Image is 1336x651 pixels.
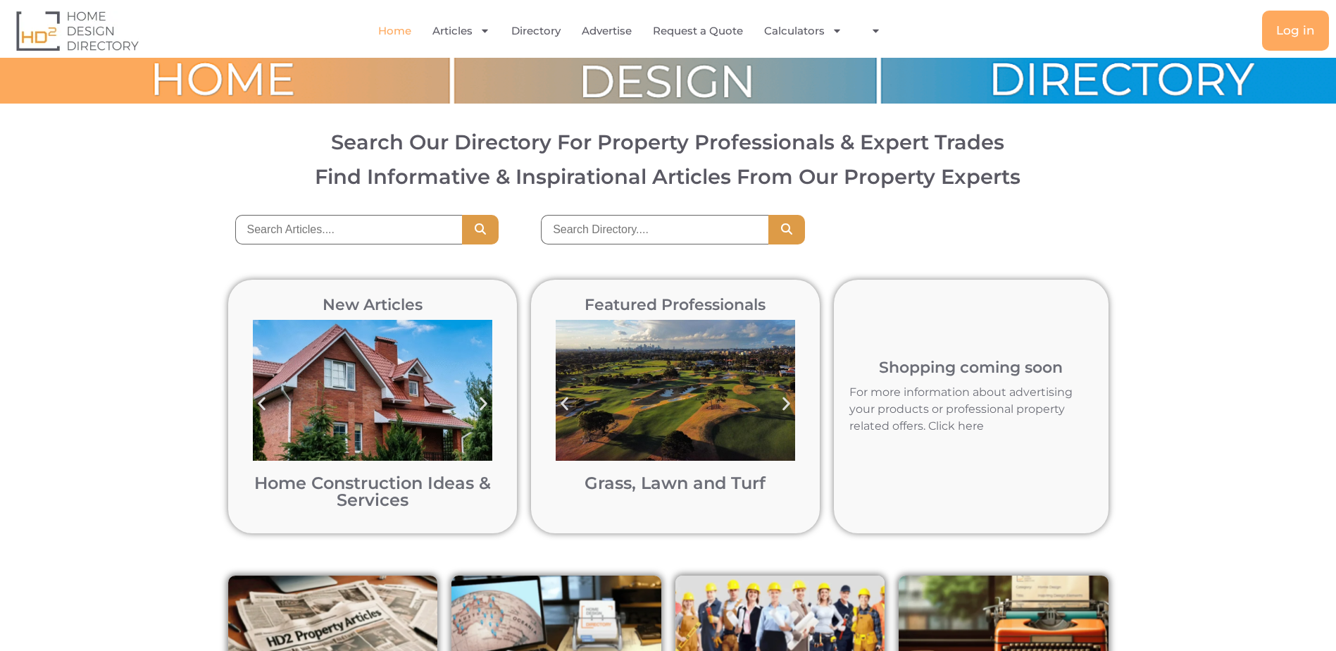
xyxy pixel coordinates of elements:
a: Articles [432,15,490,47]
div: Previous slide [549,388,580,420]
img: Bonnie Doon Golf Club in Sydney post turf pigment [556,320,795,461]
h2: Featured Professionals [549,297,802,313]
h2: Search Our Directory For Property Professionals & Expert Trades [27,132,1309,152]
div: 1 / 12 [246,313,499,516]
h3: Find Informative & Inspirational Articles From Our Property Experts [27,166,1309,187]
a: Advertise [582,15,632,47]
span: Log in [1276,25,1315,37]
input: Search Articles.... [235,215,463,244]
div: Next slide [770,388,802,420]
a: Home [378,15,411,47]
div: 1 / 12 [549,313,802,516]
button: Search [768,215,805,244]
a: Grass, Lawn and Turf [585,473,766,493]
input: Search Directory.... [541,215,768,244]
a: Request a Quote [653,15,743,47]
a: Log in [1262,11,1329,51]
a: Home Construction Ideas & Services [254,473,491,510]
a: Directory [511,15,561,47]
div: Previous slide [246,388,277,420]
h2: New Articles [246,297,499,313]
button: Search [462,215,499,244]
div: Next slide [468,388,499,420]
a: Calculators [764,15,842,47]
nav: Menu [271,15,998,47]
